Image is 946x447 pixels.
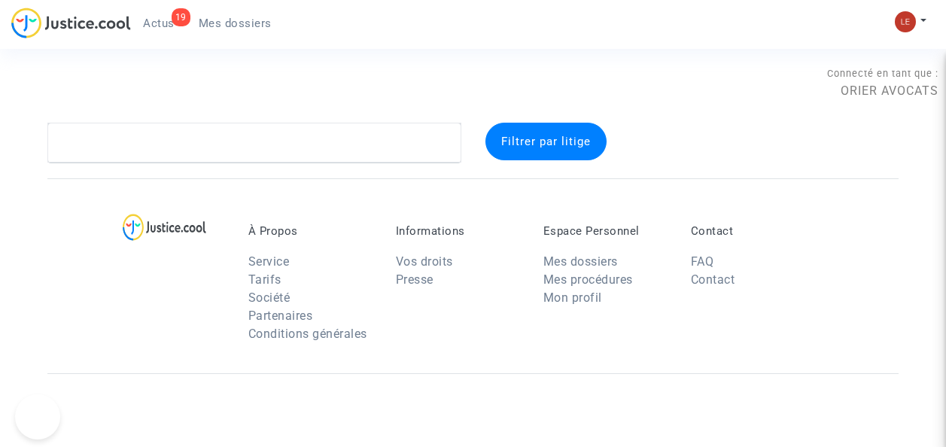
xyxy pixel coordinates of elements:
a: 19Actus [131,12,187,35]
iframe: Help Scout Beacon - Open [15,394,60,439]
img: 7d989c7df380ac848c7da5f314e8ff03 [895,11,916,32]
div: 19 [172,8,190,26]
img: jc-logo.svg [11,8,131,38]
a: Presse [396,272,433,287]
p: À Propos [248,224,373,238]
a: Mes dossiers [187,12,284,35]
span: Mes dossiers [199,17,272,30]
a: Mes dossiers [543,254,618,269]
a: Partenaires [248,309,313,323]
span: Actus [143,17,175,30]
a: Conditions générales [248,327,367,341]
span: Connecté en tant que : [827,68,938,79]
a: Mon profil [543,290,602,305]
p: Contact [691,224,816,238]
a: Vos droits [396,254,453,269]
a: Contact [691,272,735,287]
img: logo-lg.svg [123,214,206,241]
a: FAQ [691,254,714,269]
p: Espace Personnel [543,224,668,238]
a: Mes procédures [543,272,633,287]
p: Informations [396,224,521,238]
span: Filtrer par litige [501,135,591,148]
a: Tarifs [248,272,281,287]
a: Société [248,290,290,305]
a: Service [248,254,290,269]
